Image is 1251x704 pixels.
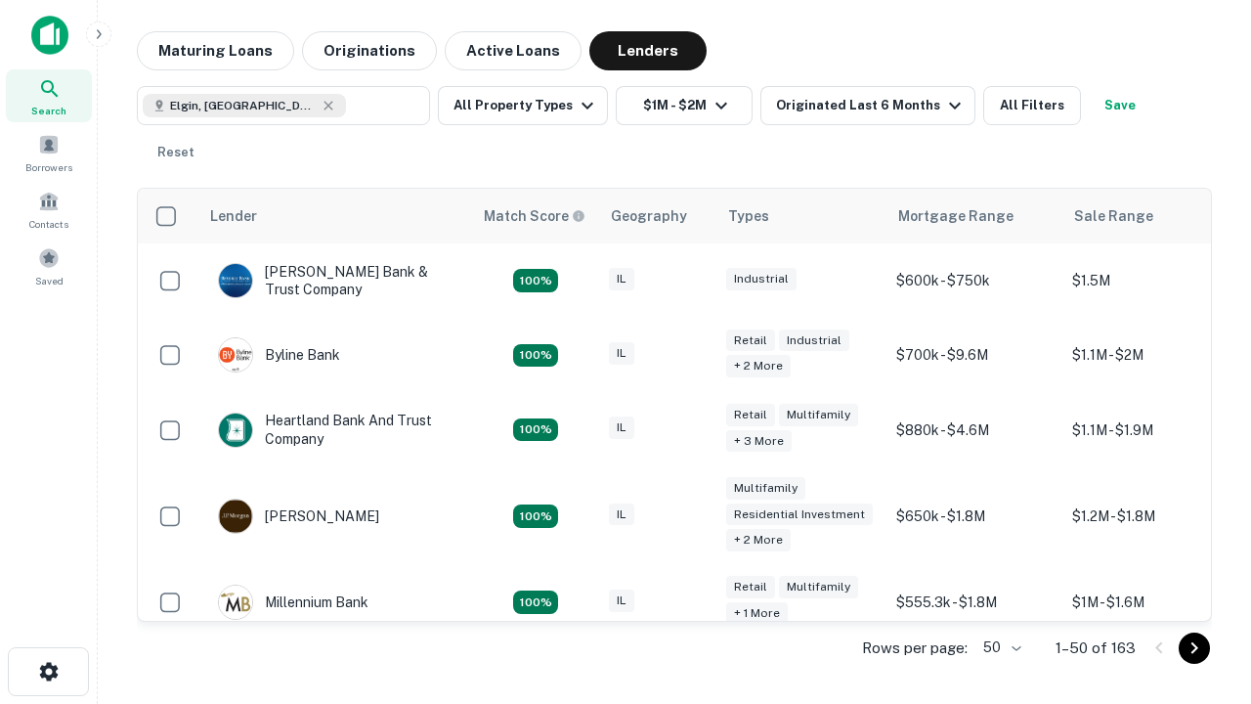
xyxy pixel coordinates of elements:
[1179,633,1210,664] button: Go to next page
[975,634,1024,662] div: 50
[1074,204,1153,228] div: Sale Range
[1062,467,1238,566] td: $1.2M - $1.8M
[886,565,1062,639] td: $555.3k - $1.8M
[779,330,849,352] div: Industrial
[760,86,975,125] button: Originated Last 6 Months
[609,590,634,612] div: IL
[616,86,753,125] button: $1M - $2M
[1062,189,1238,243] th: Sale Range
[726,404,775,426] div: Retail
[726,355,791,377] div: + 2 more
[886,318,1062,392] td: $700k - $9.6M
[779,404,858,426] div: Multifamily
[726,330,775,352] div: Retail
[1062,392,1238,466] td: $1.1M - $1.9M
[219,264,252,297] img: picture
[726,477,805,500] div: Multifamily
[6,240,92,292] a: Saved
[218,585,368,620] div: Millennium Bank
[145,133,207,172] button: Reset
[302,31,437,70] button: Originations
[219,500,252,533] img: picture
[1062,243,1238,318] td: $1.5M
[6,183,92,236] a: Contacts
[609,342,634,365] div: IL
[513,591,558,614] div: Matching Properties: 16, hasApolloMatch: undefined
[1056,637,1136,660] p: 1–50 of 163
[716,189,886,243] th: Types
[218,263,453,298] div: [PERSON_NAME] Bank & Trust Company
[445,31,582,70] button: Active Loans
[219,338,252,372] img: picture
[218,499,379,534] div: [PERSON_NAME]
[609,268,634,290] div: IL
[886,189,1062,243] th: Mortgage Range
[609,504,634,526] div: IL
[779,576,858,598] div: Multifamily
[1153,485,1251,579] iframe: Chat Widget
[886,467,1062,566] td: $650k - $1.8M
[726,268,797,290] div: Industrial
[1089,86,1151,125] button: Save your search to get updates of matches that match your search criteria.
[219,586,252,619] img: picture
[35,273,64,288] span: Saved
[862,637,968,660] p: Rows per page:
[776,94,967,117] div: Originated Last 6 Months
[484,205,582,227] h6: Match Score
[726,576,775,598] div: Retail
[599,189,716,243] th: Geography
[726,504,873,526] div: Residential Investment
[513,269,558,292] div: Matching Properties: 28, hasApolloMatch: undefined
[1062,318,1238,392] td: $1.1M - $2M
[6,126,92,179] a: Borrowers
[726,529,791,551] div: + 2 more
[728,204,769,228] div: Types
[137,31,294,70] button: Maturing Loans
[726,430,792,453] div: + 3 more
[438,86,608,125] button: All Property Types
[219,414,252,447] img: picture
[611,204,687,228] div: Geography
[198,189,472,243] th: Lender
[513,344,558,368] div: Matching Properties: 18, hasApolloMatch: undefined
[1062,565,1238,639] td: $1M - $1.6M
[218,337,340,373] div: Byline Bank
[886,392,1062,466] td: $880k - $4.6M
[218,412,453,447] div: Heartland Bank And Trust Company
[6,69,92,122] a: Search
[210,204,257,228] div: Lender
[513,418,558,442] div: Matching Properties: 20, hasApolloMatch: undefined
[484,205,585,227] div: Capitalize uses an advanced AI algorithm to match your search with the best lender. The match sco...
[898,204,1014,228] div: Mortgage Range
[25,159,72,175] span: Borrowers
[609,417,634,439] div: IL
[472,189,599,243] th: Capitalize uses an advanced AI algorithm to match your search with the best lender. The match sco...
[513,505,558,528] div: Matching Properties: 24, hasApolloMatch: undefined
[589,31,707,70] button: Lenders
[31,103,66,118] span: Search
[170,97,317,114] span: Elgin, [GEOGRAPHIC_DATA], [GEOGRAPHIC_DATA]
[886,243,1062,318] td: $600k - $750k
[29,216,68,232] span: Contacts
[31,16,68,55] img: capitalize-icon.png
[726,602,788,625] div: + 1 more
[983,86,1081,125] button: All Filters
